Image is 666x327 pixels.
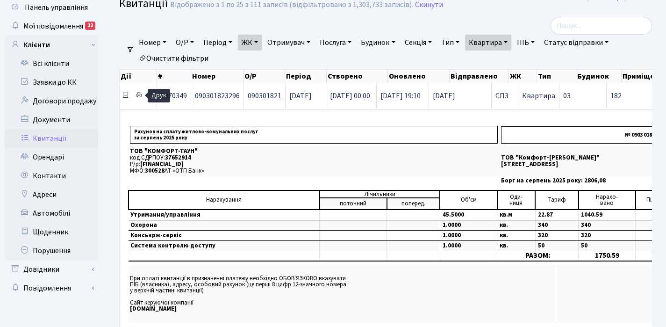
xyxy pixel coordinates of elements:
[85,22,95,30] div: 12
[440,220,497,231] td: 1.0000
[5,92,98,110] a: Договори продажу
[316,35,355,51] a: Послуга
[357,35,399,51] a: Будинок
[5,279,98,298] a: Повідомлення
[522,91,555,101] span: Квартира
[320,198,387,210] td: поточний
[540,35,612,51] a: Статус відправки
[23,21,83,31] span: Мої повідомлення
[5,73,98,92] a: Заявки до КК
[129,241,320,251] td: Система контролю доступу
[579,251,636,261] td: 1750.59
[5,167,98,185] a: Контакти
[433,92,487,100] span: [DATE]
[610,92,663,100] span: 182
[579,220,636,231] td: 340
[243,70,285,83] th: О/Р
[535,210,578,220] td: 22.87
[264,35,314,51] a: Отримувач
[170,0,413,9] div: Відображено з 1 по 25 з 111 записів (відфільтровано з 1,303,733 записів).
[509,70,537,83] th: ЖК
[5,204,98,223] a: Автомобілі
[535,231,578,241] td: 320
[579,190,636,210] td: Нарахо- вано
[200,35,236,51] a: Період
[5,148,98,167] a: Орендарі
[563,91,571,101] span: 03
[128,265,555,323] td: При оплаті квитанції в призначенні платежу необхідно ОБОВ'ЯЗКОВО вказувати ПІБ (власника), адресу...
[129,210,320,220] td: Утримання/управління
[129,220,320,231] td: Охорона
[5,110,98,129] a: Документи
[130,161,498,167] p: Р/р:
[497,231,536,241] td: кв.
[579,231,636,241] td: 320
[537,70,576,83] th: Тип
[238,35,262,51] a: ЖК
[450,70,509,83] th: Відправлено
[129,190,320,210] td: Нарахування
[387,198,440,210] td: поперед.
[535,220,578,231] td: 340
[440,210,497,220] td: 45.5000
[497,251,579,261] td: РАЗОМ:
[130,126,498,144] p: Рахунок на сплату житлово-комунальних послуг за серпень 2025 року
[513,35,538,51] a: ПІБ
[172,35,198,51] a: О/Р
[148,89,170,102] div: Друк
[579,241,636,251] td: 50
[120,70,157,83] th: Дії
[401,35,436,51] a: Секція
[440,190,497,210] td: Об'єм
[5,17,98,36] a: Мої повідомлення12
[130,155,498,161] p: код ЄДРПОУ:
[576,70,621,83] th: Будинок
[388,70,450,83] th: Оновлено
[248,91,281,101] span: 090301821
[437,35,463,51] a: Тип
[5,129,98,148] a: Квитанції
[5,241,98,260] a: Порушення
[191,70,243,83] th: Номер
[157,70,191,83] th: #
[130,305,177,313] b: [DOMAIN_NAME]
[5,260,98,279] a: Довідники
[5,36,98,54] a: Клієнти
[5,185,98,204] a: Адреси
[495,92,514,100] span: СП3
[551,17,652,35] input: Пошук...
[161,91,187,101] span: 3370349
[165,153,191,162] span: 37652914
[5,54,98,73] a: Всі клієнти
[497,210,536,220] td: кв.м
[440,241,497,251] td: 1.0000
[415,0,443,9] a: Скинути
[535,190,578,210] td: Тариф
[129,231,320,241] td: Консьєрж-сервіс
[135,35,170,51] a: Номер
[135,51,212,66] a: Очистити фільтри
[289,91,312,101] span: [DATE]
[327,70,388,83] th: Створено
[440,231,497,241] td: 1.0000
[320,190,440,198] td: Лічильники
[465,35,511,51] a: Квартира
[497,220,536,231] td: кв.
[497,241,536,251] td: кв.
[145,167,165,175] span: 300528
[195,91,240,101] span: 090301823296
[25,2,88,13] span: Панель управління
[330,91,370,101] span: [DATE] 00:00
[535,241,578,251] td: 50
[5,223,98,241] a: Щоденник
[497,190,536,210] td: Оди- ниця
[140,160,184,168] span: [FINANCIAL_ID]
[380,91,421,101] span: [DATE] 19:10
[130,148,498,154] p: ТОВ "КОМФОРТ-ТАУН"
[579,210,636,220] td: 1040.59
[130,168,498,174] p: МФО: АТ «ОТП Банк»
[285,70,327,83] th: Період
